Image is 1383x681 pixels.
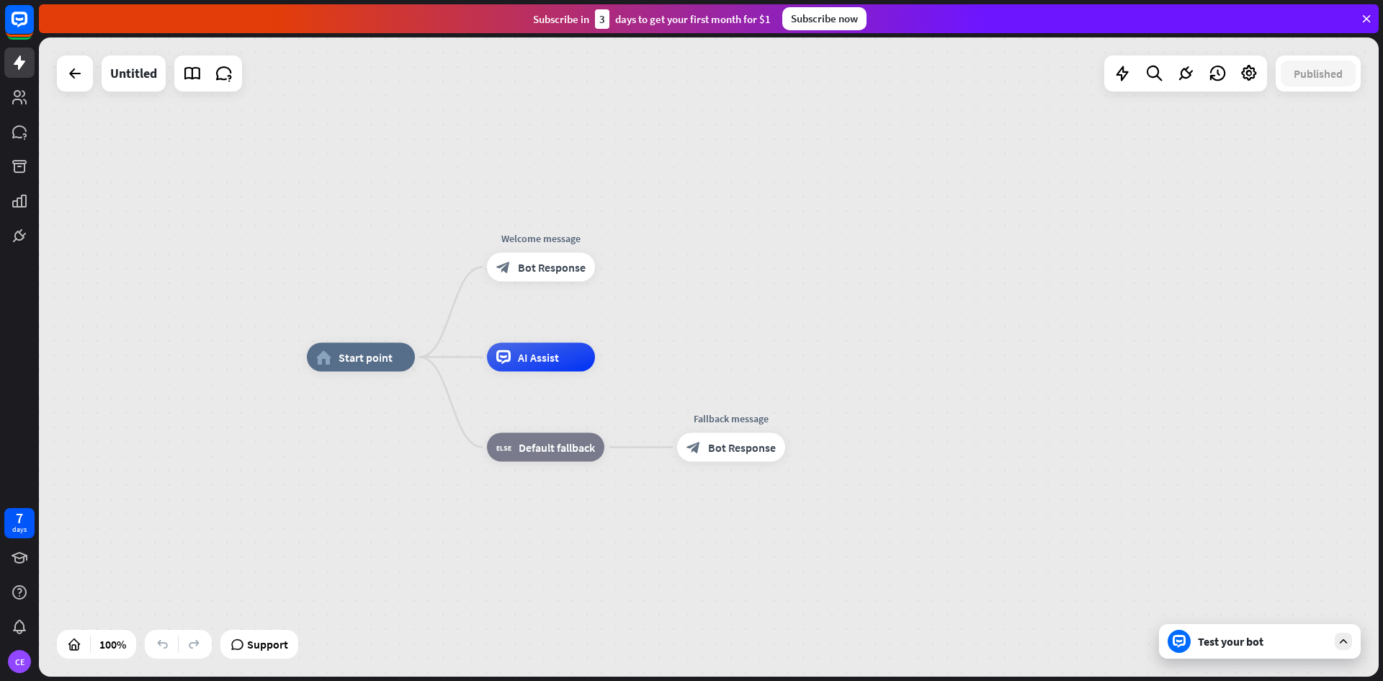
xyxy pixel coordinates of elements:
span: Support [247,633,288,656]
span: AI Assist [518,350,559,365]
div: 7 [16,512,23,525]
div: 3 [595,9,609,29]
div: Welcome message [476,231,606,246]
div: CE [8,650,31,673]
div: Test your bot [1198,634,1328,649]
span: Bot Response [708,440,776,455]
div: Subscribe now [782,7,867,30]
div: Subscribe in days to get your first month for $1 [533,9,771,29]
a: 7 days [4,508,35,538]
div: days [12,525,27,535]
div: Untitled [110,55,157,92]
i: block_fallback [496,440,511,455]
button: Published [1281,61,1356,86]
button: Open LiveChat chat widget [12,6,55,49]
i: home_2 [316,350,331,365]
div: Fallback message [666,411,796,426]
span: Default fallback [519,440,595,455]
i: block_bot_response [686,440,701,455]
span: Start point [339,350,393,365]
div: 100% [95,633,130,656]
i: block_bot_response [496,260,511,275]
span: Bot Response [518,260,586,275]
